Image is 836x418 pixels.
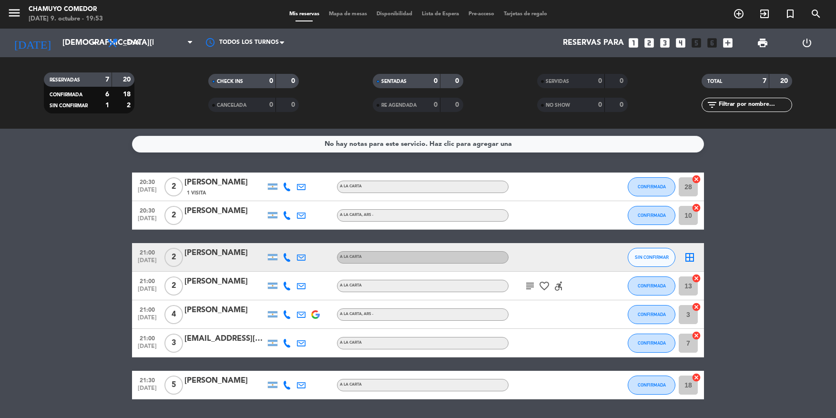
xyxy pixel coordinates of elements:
[628,248,675,267] button: SIN CONFIRMAR
[417,11,464,17] span: Lista de Espera
[164,248,183,267] span: 2
[692,373,701,382] i: cancel
[340,383,362,387] span: A LA CARTA
[311,310,320,319] img: google-logo.png
[135,385,159,396] span: [DATE]
[692,331,701,340] i: cancel
[50,78,80,82] span: RESERVADAS
[135,204,159,215] span: 20:30
[285,11,324,17] span: Mis reservas
[638,382,666,387] span: CONFIRMADA
[524,280,536,292] i: subject
[105,102,109,109] strong: 1
[628,276,675,296] button: CONFIRMADA
[627,37,640,49] i: looks_one
[553,280,564,292] i: accessible_forward
[638,283,666,288] span: CONFIRMADA
[434,102,438,108] strong: 0
[184,304,265,316] div: [PERSON_NAME]
[269,102,273,108] strong: 0
[105,91,109,98] strong: 6
[785,8,796,20] i: turned_in_not
[546,79,569,84] span: SERVIDAS
[638,184,666,189] span: CONFIRMADA
[718,100,792,110] input: Filtrar por nombre...
[638,340,666,346] span: CONFIRMADA
[598,102,602,108] strong: 0
[135,215,159,226] span: [DATE]
[29,5,103,14] div: Chamuyo Comedor
[455,102,461,108] strong: 0
[455,78,461,84] strong: 0
[464,11,499,17] span: Pre-acceso
[340,184,362,188] span: A LA CARTA
[757,37,768,49] span: print
[7,6,21,23] button: menu
[706,37,718,49] i: looks_6
[164,206,183,225] span: 2
[135,315,159,326] span: [DATE]
[291,78,297,84] strong: 0
[325,139,512,150] div: No hay notas para este servicio. Haz clic para agregar una
[135,176,159,187] span: 20:30
[692,174,701,184] i: cancel
[628,177,675,196] button: CONFIRMADA
[620,78,625,84] strong: 0
[692,302,701,312] i: cancel
[810,8,822,20] i: search
[659,37,671,49] i: looks_3
[123,76,133,83] strong: 20
[324,11,372,17] span: Mapa de mesas
[135,286,159,297] span: [DATE]
[164,276,183,296] span: 2
[692,274,701,283] i: cancel
[372,11,417,17] span: Disponibilidad
[684,252,695,263] i: border_all
[50,103,88,108] span: SIN CONFIRMAR
[135,374,159,385] span: 21:30
[217,79,243,84] span: CHECK INS
[340,284,362,287] span: A LA CARTA
[628,376,675,395] button: CONFIRMADA
[780,78,790,84] strong: 20
[628,305,675,324] button: CONFIRMADA
[539,280,550,292] i: favorite_border
[7,6,21,20] i: menu
[135,257,159,268] span: [DATE]
[692,203,701,213] i: cancel
[563,39,624,48] span: Reservas para
[340,341,362,345] span: A LA CARTA
[164,376,183,395] span: 5
[759,8,770,20] i: exit_to_app
[546,103,570,108] span: NO SHOW
[722,37,734,49] i: add_box
[340,312,373,316] span: A LA CARTA
[164,334,183,353] span: 3
[184,333,265,345] div: [EMAIL_ADDRESS][DOMAIN_NAME]
[362,312,373,316] span: , ARS -
[184,247,265,259] div: [PERSON_NAME]
[733,8,744,20] i: add_circle_outline
[340,213,373,217] span: A LA CARTA
[123,40,140,46] span: Cena
[164,305,183,324] span: 4
[620,102,625,108] strong: 0
[291,102,297,108] strong: 0
[690,37,703,49] i: looks_5
[164,177,183,196] span: 2
[598,78,602,84] strong: 0
[184,205,265,217] div: [PERSON_NAME]
[628,206,675,225] button: CONFIRMADA
[635,255,669,260] span: SIN CONFIRMAR
[785,29,829,57] div: LOG OUT
[381,79,407,84] span: SENTADAS
[381,103,417,108] span: RE AGENDADA
[638,213,666,218] span: CONFIRMADA
[135,246,159,257] span: 21:00
[105,76,109,83] strong: 7
[50,92,82,97] span: CONFIRMADA
[135,343,159,354] span: [DATE]
[7,32,58,53] i: [DATE]
[184,375,265,387] div: [PERSON_NAME]
[801,37,813,49] i: power_settings_new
